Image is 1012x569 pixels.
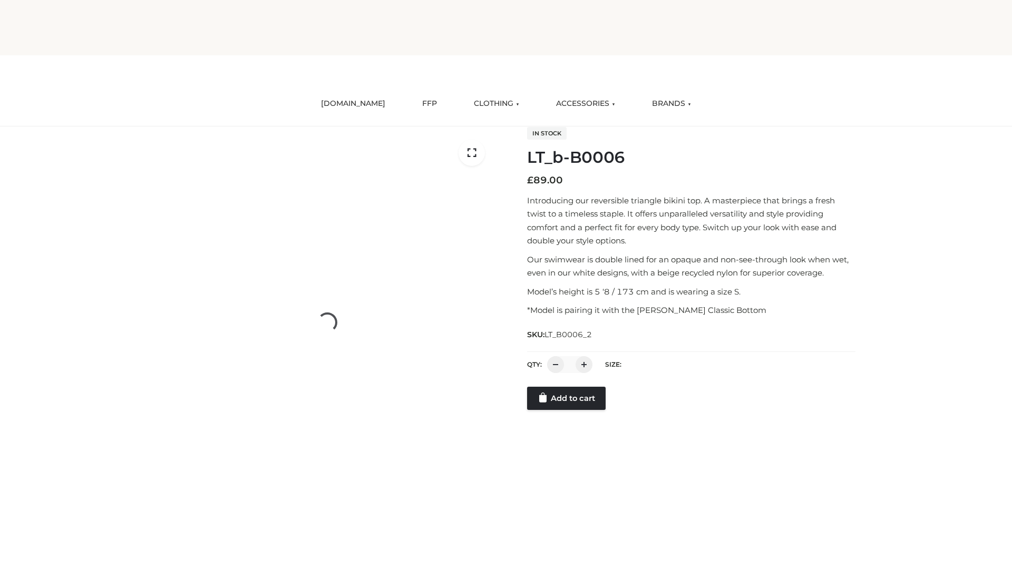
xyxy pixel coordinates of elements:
a: ACCESSORIES [548,92,623,115]
a: [DOMAIN_NAME] [313,92,393,115]
a: Add to cart [527,387,606,410]
p: Model’s height is 5 ‘8 / 173 cm and is wearing a size S. [527,285,855,299]
span: SKU: [527,328,593,341]
a: CLOTHING [466,92,527,115]
span: £ [527,174,533,186]
p: *Model is pairing it with the [PERSON_NAME] Classic Bottom [527,303,855,317]
a: BRANDS [644,92,699,115]
h1: LT_b-B0006 [527,148,855,167]
span: LT_B0006_2 [544,330,592,339]
label: QTY: [527,360,542,368]
p: Our swimwear is double lined for an opaque and non-see-through look when wet, even in our white d... [527,253,855,280]
label: Size: [605,360,621,368]
p: Introducing our reversible triangle bikini top. A masterpiece that brings a fresh twist to a time... [527,194,855,248]
span: In stock [527,127,567,140]
bdi: 89.00 [527,174,563,186]
a: FFP [414,92,445,115]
